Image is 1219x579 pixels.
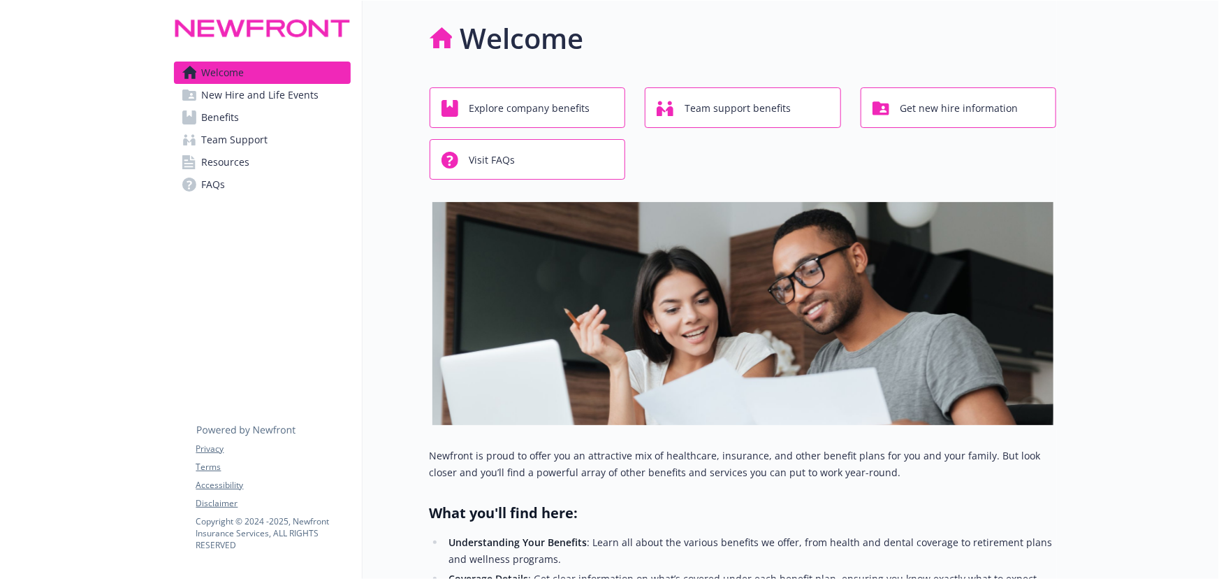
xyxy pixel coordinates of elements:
[685,95,791,122] span: Team support benefits
[174,173,351,196] a: FAQs
[202,84,319,106] span: New Hire and Life Events
[430,87,626,128] button: Explore company benefits
[196,461,350,473] a: Terms
[202,62,244,84] span: Welcome
[645,87,841,128] button: Team support benefits
[196,443,350,455] a: Privacy
[432,202,1053,425] img: overview page banner
[202,151,250,173] span: Resources
[448,536,587,549] strong: Understanding Your Benefits
[196,515,350,551] p: Copyright © 2024 - 2025 , Newfront Insurance Services, ALL RIGHTS RESERVED
[430,448,1057,481] p: Newfront is proud to offer you an attractive mix of healthcare, insurance, and other benefit plan...
[202,129,268,151] span: Team Support
[430,503,1057,523] h2: What you'll find here:
[174,129,351,151] a: Team Support
[174,84,351,106] a: New Hire and Life Events
[174,106,351,129] a: Benefits
[196,497,350,510] a: Disclaimer
[202,106,240,129] span: Benefits
[174,151,351,173] a: Resources
[469,95,590,122] span: Explore company benefits
[469,147,516,173] span: Visit FAQs
[900,95,1019,122] span: Get new hire information
[430,139,626,180] button: Visit FAQs
[174,62,351,84] a: Welcome
[196,479,350,492] a: Accessibility
[460,17,584,59] h1: Welcome
[445,534,1057,568] li: : Learn all about the various benefits we offer, from health and dental coverage to retirement pl...
[202,173,226,196] span: FAQs
[861,87,1057,128] button: Get new hire information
